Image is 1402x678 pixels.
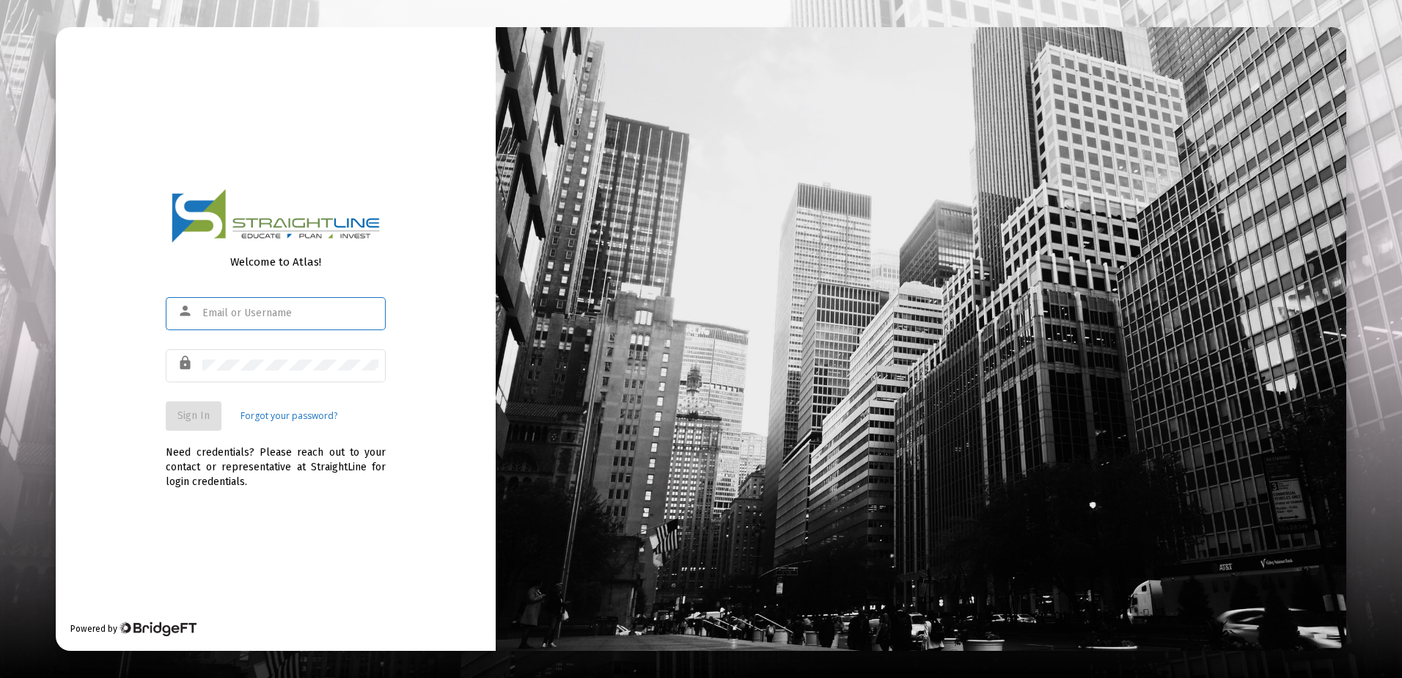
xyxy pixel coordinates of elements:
button: Sign In [166,401,221,431]
div: Need credentials? Please reach out to your contact or representative at StraightLine for login cr... [166,431,386,489]
a: Forgot your password? [241,409,337,423]
img: Bridge Financial Technology Logo [119,621,196,636]
mat-icon: lock [177,354,195,372]
div: Powered by [70,621,196,636]
input: Email or Username [202,307,378,319]
span: Sign In [177,409,210,422]
img: Logo [172,189,380,244]
mat-icon: person [177,302,195,320]
div: Welcome to Atlas! [166,255,386,269]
